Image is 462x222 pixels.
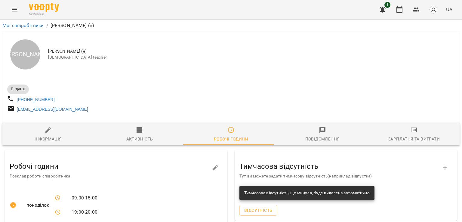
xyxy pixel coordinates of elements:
a: [PHONE_NUMBER] [17,97,55,102]
span: 1 [384,2,390,8]
span: UA [446,6,452,13]
span: For Business [29,12,59,16]
a: [EMAIL_ADDRESS][DOMAIN_NAME] [17,107,88,112]
button: Відсутність [239,205,277,216]
li: / [46,22,48,29]
button: Menu [7,2,22,17]
img: avatar_s.png [429,5,438,14]
span: Педагог [7,86,29,92]
h3: Робочі години [10,162,213,170]
button: UA [444,4,455,15]
p: Розклад роботи співробітника [10,173,213,179]
div: Тимчасова відсутність, що минула, буде видалена автоматично [244,188,370,199]
span: Відсутність [244,207,272,214]
nav: breadcrumb [2,22,460,29]
span: понеділок [26,202,45,209]
span: [PERSON_NAME] (н) [48,48,455,54]
div: Робочі години [214,135,248,143]
a: Мої співробітники [2,23,44,28]
h3: Тимчасова відсутність [239,162,443,170]
span: 09:00 - 15:00 [72,194,97,202]
div: Зарплатня та Витрати [388,135,440,143]
span: 19:00 - 20:00 [72,208,97,216]
div: [PERSON_NAME] [10,39,40,69]
p: Тут ви можете задати тимчасову відсутність(наприклад відпустка) [239,173,443,179]
div: Активність [126,135,153,143]
p: [PERSON_NAME] (н) [51,22,94,29]
div: Інформація [35,135,62,143]
img: Voopty Logo [29,3,59,12]
span: [DEMOGRAPHIC_DATA] teacher [48,54,455,60]
div: Повідомлення [305,135,340,143]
